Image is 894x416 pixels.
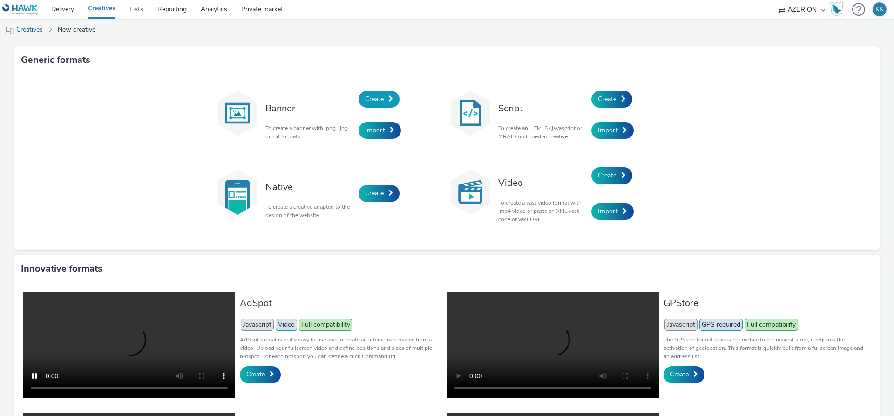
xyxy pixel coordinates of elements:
h3: Banner [265,102,354,115]
span: Create [598,95,616,103]
img: native.svg [214,169,261,215]
h3: AdSpot [240,297,442,309]
span: Full compatibility [299,319,352,331]
a: New creative [53,19,100,41]
h3: GPStore [664,297,866,309]
img: video.svg [447,169,494,215]
p: To create a banner with .png, .jpg or .gif formats. [265,124,354,141]
img: banner.svg [214,90,261,136]
p: To create a vast video format with .mp4 video or paste an XML vast code or vast URL. [498,198,587,224]
a: Create [359,185,400,202]
img: code.svg [447,90,494,136]
a: Import [359,122,401,139]
p: AdSpot format is really easy to use and to create an interactive creative from a video. Upload yo... [240,335,442,361]
h3: Innovative formats [21,262,102,276]
img: Hawk Academy [830,2,844,17]
a: Create [591,167,632,184]
div: KK [875,2,884,16]
span: Full compatibility [745,319,798,331]
span: Video [276,319,297,331]
span: GPS required [699,319,743,331]
span: Import [598,207,618,216]
a: Create [591,91,632,108]
span: Create [365,189,384,198]
a: Import [591,122,634,139]
img: mobile [5,26,14,35]
a: Hawk Academy [830,2,847,17]
a: Create [240,366,281,383]
a: Create [664,366,704,383]
span: Create [246,370,265,379]
p: To create a creative adapted to the design of the website. [265,203,354,219]
span: Create [365,95,384,103]
h3: Native [265,181,354,193]
p: To create an HTML5 / javascript or MRAID (rich media) creative. [498,124,587,141]
h3: Script [498,102,587,115]
a: Import [591,203,634,220]
a: Create [359,91,400,108]
h3: Video [498,177,587,189]
span: Javascript [241,319,274,331]
img: undefined Logo [2,4,38,15]
span: Import [365,126,385,135]
span: Create [598,171,616,180]
p: The GPStore format guides the mobile to the nearest store, it requires the activation of geolocat... [664,335,866,361]
h3: Generic formats [21,53,90,67]
span: Create [670,370,689,379]
span: Javascript [664,319,698,331]
span: Import [598,126,618,135]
